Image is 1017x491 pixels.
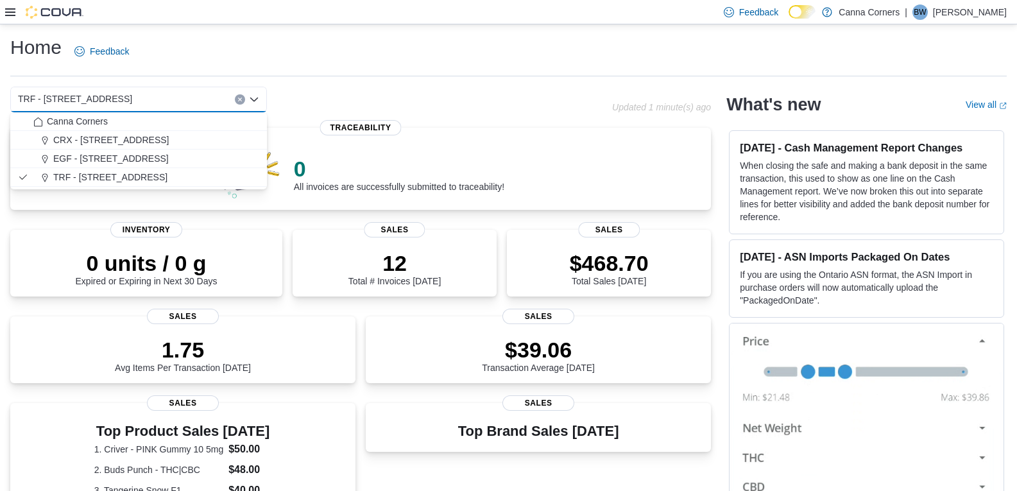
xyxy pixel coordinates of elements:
div: Total # Invoices [DATE] [348,250,441,286]
div: Total Sales [DATE] [570,250,649,286]
div: Brice Wieg [912,4,928,20]
span: TRF - [STREET_ADDRESS] [53,171,167,184]
h1: Home [10,35,62,60]
p: $468.70 [570,250,649,276]
img: Cova [26,6,83,19]
p: Canna Corners [839,4,900,20]
dd: $50.00 [228,442,271,457]
span: Feedback [739,6,778,19]
div: Avg Items Per Transaction [DATE] [115,337,251,373]
button: Close list of options [249,94,259,105]
span: Sales [364,222,425,237]
button: CRX - [STREET_ADDRESS] [10,131,267,150]
dd: $48.00 [228,462,271,478]
div: All invoices are successfully submitted to traceability! [294,156,504,192]
p: 1.75 [115,337,251,363]
a: View allExternal link [966,99,1007,110]
span: EGF - [STREET_ADDRESS] [53,152,169,165]
p: 12 [348,250,441,276]
div: Choose from the following options [10,112,267,187]
p: When closing the safe and making a bank deposit in the same transaction, this used to show as one... [740,159,993,223]
h3: Top Product Sales [DATE] [94,424,272,439]
span: TRF - [STREET_ADDRESS] [18,91,132,107]
a: Feedback [69,39,134,64]
span: Inventory [110,222,182,237]
span: Sales [147,395,219,411]
span: CRX - [STREET_ADDRESS] [53,134,169,146]
h3: Top Brand Sales [DATE] [458,424,619,439]
span: Canna Corners [47,115,108,128]
span: Sales [502,309,574,324]
span: Sales [578,222,639,237]
div: Transaction Average [DATE] [482,337,595,373]
span: BW [914,4,926,20]
h2: What's new [726,94,821,115]
svg: External link [999,102,1007,110]
span: Feedback [90,45,129,58]
span: Sales [502,395,574,411]
button: Clear input [235,94,245,105]
span: Traceability [320,120,402,135]
p: [PERSON_NAME] [933,4,1007,20]
button: EGF - [STREET_ADDRESS] [10,150,267,168]
button: TRF - [STREET_ADDRESS] [10,168,267,187]
h3: [DATE] - ASN Imports Packaged On Dates [740,250,993,263]
p: Updated 1 minute(s) ago [612,102,711,112]
p: If you are using the Ontario ASN format, the ASN Import in purchase orders will now automatically... [740,268,993,307]
dt: 2. Buds Punch - THC|CBC [94,463,223,476]
h3: [DATE] - Cash Management Report Changes [740,141,993,154]
div: Expired or Expiring in Next 30 Days [76,250,218,286]
dt: 1. Criver - PINK Gummy 10 5mg [94,443,223,456]
p: $39.06 [482,337,595,363]
input: Dark Mode [789,5,816,19]
p: 0 [294,156,504,182]
span: Sales [147,309,219,324]
p: 0 units / 0 g [76,250,218,276]
p: | [905,4,907,20]
button: Canna Corners [10,112,267,131]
